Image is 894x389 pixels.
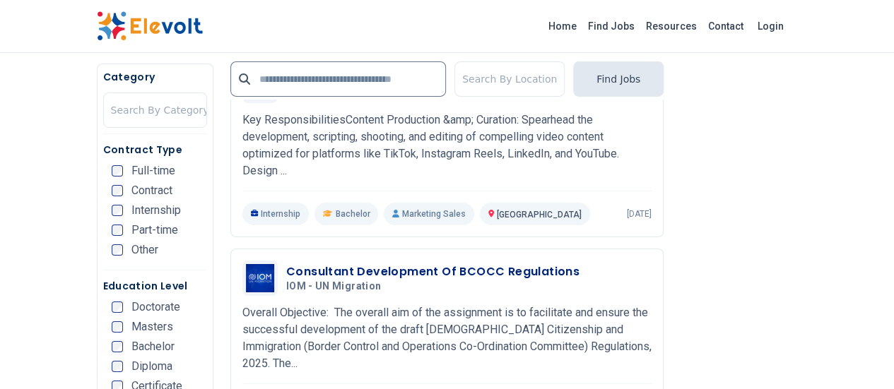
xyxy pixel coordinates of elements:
img: Elevolt [97,11,203,41]
a: Pawa It SolutionsMarketing InternPawa It SolutionsKey Responsibilities ​Content Production &amp; ... [242,68,652,225]
h5: Contract Type [103,143,207,157]
h5: Education Level [103,279,207,293]
input: Full-time [112,165,123,176]
h3: Consultant Development Of BCOCC Regulations [286,263,580,280]
a: Contact [702,15,749,37]
img: IOM - UN Migration [246,264,274,292]
p: Key Responsibilities ​Content Production &amp; Curation: Spearhead the development, scripting, sh... [242,112,652,179]
input: Contract [112,185,123,196]
span: Part-time [131,225,178,236]
p: Internship [242,203,310,225]
input: Doctorate [112,301,123,313]
span: Internship [131,205,181,216]
span: [GEOGRAPHIC_DATA] [497,210,582,220]
input: Part-time [112,225,123,236]
span: Doctorate [131,301,180,313]
iframe: Chat Widget [823,321,894,389]
input: Internship [112,205,123,216]
input: Diploma [112,361,123,372]
input: Masters [112,321,123,333]
span: IOM - UN Migration [286,280,381,293]
a: Find Jobs [582,15,640,37]
span: Other [131,244,158,256]
input: Other [112,244,123,256]
a: Login [749,12,792,40]
p: Overall Objective: The overall aim of the assignment is to facilitate and ensure the successful d... [242,304,652,372]
a: Resources [640,15,702,37]
span: Bachelor [131,341,175,352]
span: Bachelor [335,208,370,220]
button: Find Jobs [573,61,664,97]
h5: Category [103,70,207,84]
p: Marketing Sales [384,203,474,225]
span: Contract [131,185,172,196]
a: Home [543,15,582,37]
span: Diploma [131,361,172,372]
p: [DATE] [627,208,652,220]
span: Full-time [131,165,175,176]
input: Bachelor [112,341,123,352]
span: Masters [131,321,173,333]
